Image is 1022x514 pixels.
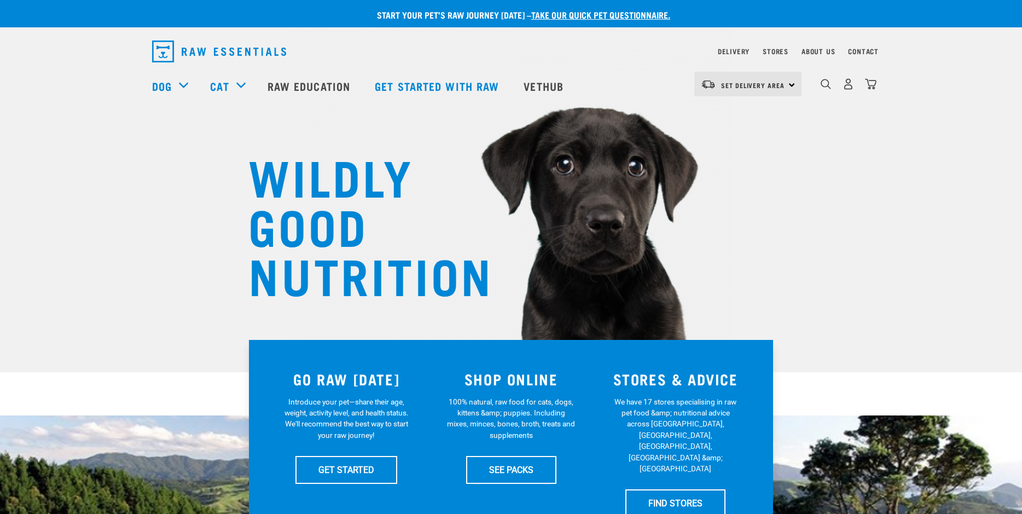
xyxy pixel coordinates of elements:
[295,456,397,483] a: GET STARTED
[364,64,513,108] a: Get started with Raw
[843,78,854,90] img: user.png
[865,78,876,90] img: home-icon@2x.png
[248,151,467,298] h1: WILDLY GOOD NUTRITION
[513,64,577,108] a: Vethub
[282,396,411,441] p: Introduce your pet—share their age, weight, activity level, and health status. We'll recommend th...
[802,49,835,53] a: About Us
[848,49,879,53] a: Contact
[701,79,716,89] img: van-moving.png
[271,371,422,388] h3: GO RAW [DATE]
[466,456,556,483] a: SEE PACKS
[152,78,172,94] a: Dog
[718,49,750,53] a: Delivery
[210,78,229,94] a: Cat
[435,371,587,388] h3: SHOP ONLINE
[821,79,831,89] img: home-icon-1@2x.png
[763,49,788,53] a: Stores
[531,12,670,17] a: take our quick pet questionnaire.
[143,36,879,67] nav: dropdown navigation
[611,396,740,475] p: We have 17 stores specialising in raw pet food &amp; nutritional advice across [GEOGRAPHIC_DATA],...
[257,64,364,108] a: Raw Education
[600,371,751,388] h3: STORES & ADVICE
[721,83,785,87] span: Set Delivery Area
[152,41,286,62] img: Raw Essentials Logo
[447,396,576,441] p: 100% natural, raw food for cats, dogs, kittens &amp; puppies. Including mixes, minces, bones, bro...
